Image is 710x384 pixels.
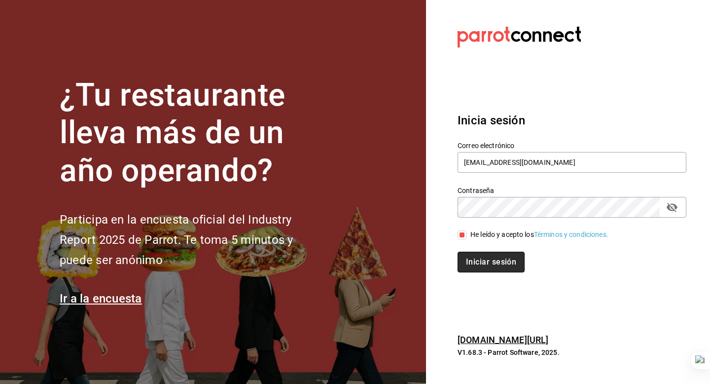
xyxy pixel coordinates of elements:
a: Ir a la encuesta [60,292,142,306]
button: passwordField [664,199,680,216]
div: He leído y acepto los [470,230,608,240]
a: Términos y condiciones. [534,230,608,238]
h1: ¿Tu restaurante lleva más de un año operando? [60,77,326,190]
p: V1.68.3 - Parrot Software, 2025. [458,347,686,357]
label: Correo electrónico [458,142,686,149]
label: Contraseña [458,187,686,193]
a: [DOMAIN_NAME][URL] [458,335,548,345]
button: Iniciar sesión [458,252,525,272]
h3: Inicia sesión [458,112,686,129]
input: Ingresa tu correo electrónico [458,152,686,173]
h2: Participa en la encuesta oficial del Industry Report 2025 de Parrot. Te toma 5 minutos y puede se... [60,210,326,270]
